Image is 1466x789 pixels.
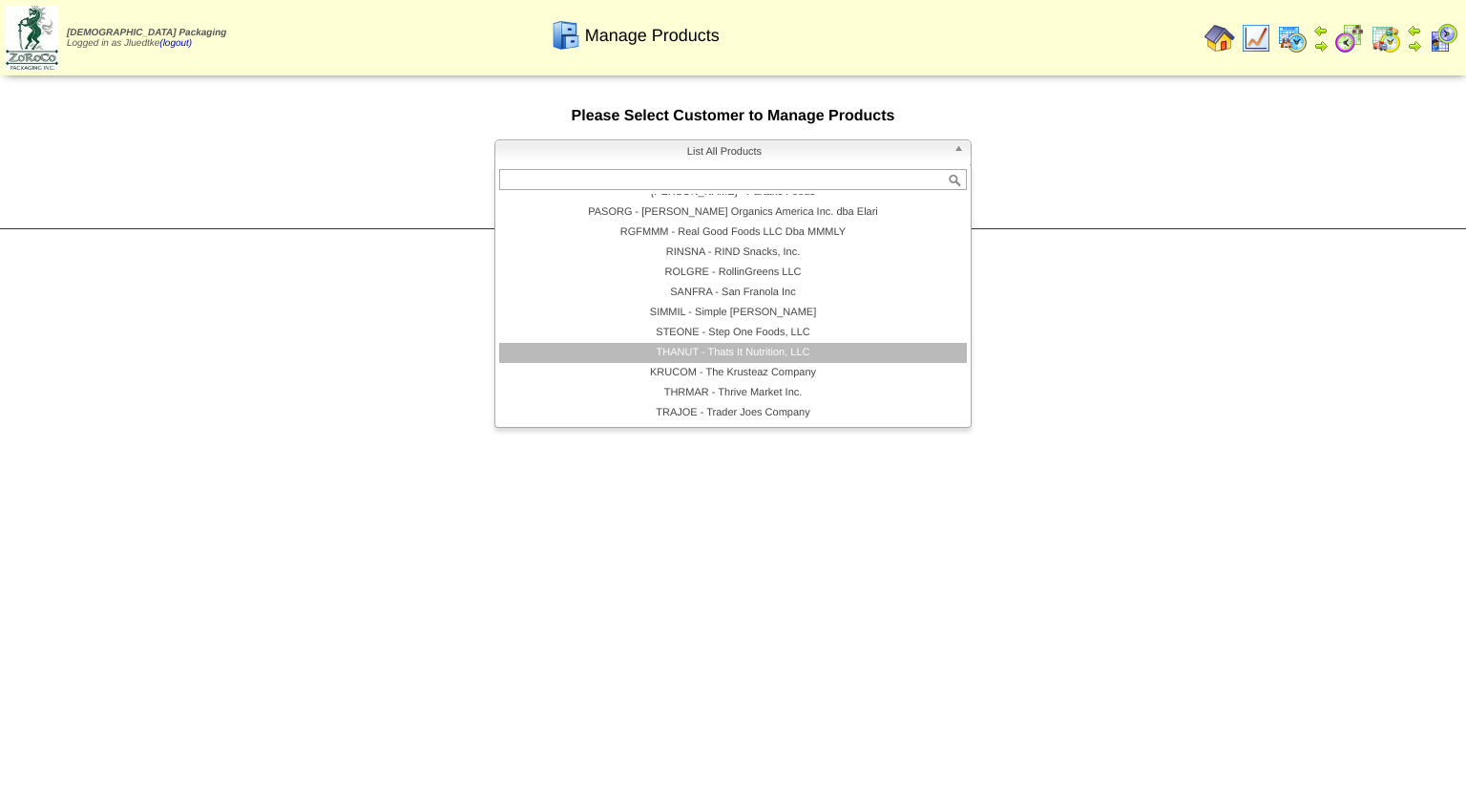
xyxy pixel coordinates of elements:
span: Manage Products [585,26,720,46]
li: KRUCOM - The Krusteaz Company [499,363,967,383]
li: THANUT - Thats It Nutrition, LLC [499,343,967,363]
li: RINSNA - RIND Snacks, Inc. [499,243,967,263]
li: RGFMMM - Real Good Foods LLC Dba MMMLY [499,223,967,243]
img: arrowleft.gif [1313,23,1329,38]
img: calendarcustomer.gif [1428,23,1458,53]
span: List All Products [503,140,946,163]
li: PASORG - [PERSON_NAME] Organics America Inc. dba Elari [499,203,967,223]
img: calendarblend.gif [1334,23,1365,53]
li: ROLGRE - RollinGreens LLC [499,263,967,283]
li: STEONE - Step One Foods, LLC [499,323,967,343]
li: TRAJOE - Trader Joes Company [499,403,967,423]
img: arrowright.gif [1313,38,1329,53]
li: SIMMIL - Simple [PERSON_NAME] [499,303,967,323]
img: calendarinout.gif [1371,23,1401,53]
span: Please Select Customer to Manage Products [572,108,895,124]
img: calendarprod.gif [1277,23,1308,53]
img: arrowright.gif [1407,38,1422,53]
img: line_graph.gif [1241,23,1271,53]
a: (logout) [159,38,192,49]
li: SANFRA - San Franola Inc [499,283,967,303]
li: THRMAR - Thrive Market Inc. [499,383,967,403]
img: zoroco-logo-small.webp [6,6,58,70]
img: arrowleft.gif [1407,23,1422,38]
span: [DEMOGRAPHIC_DATA] Packaging [67,28,226,38]
img: cabinet.gif [551,20,581,51]
img: home.gif [1204,23,1235,53]
span: Logged in as Jluedtke [67,28,226,49]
